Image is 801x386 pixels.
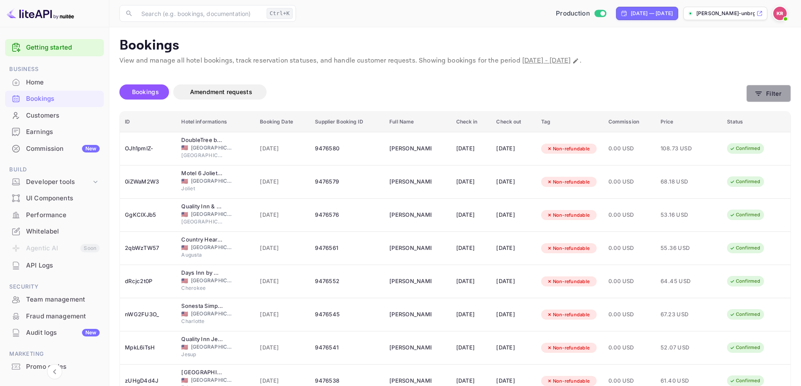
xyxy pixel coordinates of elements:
div: Confirmed [724,143,766,154]
div: MpkL6iTsH [125,341,171,354]
th: Full Name [384,112,451,132]
div: Non-refundable [541,343,595,353]
div: Non-refundable [541,177,595,187]
span: [GEOGRAPHIC_DATA] [181,152,223,159]
span: Amendment requests [190,88,252,95]
span: Build [5,165,104,174]
div: [DATE] [456,142,486,155]
span: [GEOGRAPHIC_DATA] [191,244,233,251]
span: [GEOGRAPHIC_DATA] [191,177,233,185]
div: Bookings [26,94,100,104]
div: Non-refundable [541,310,595,320]
span: [DATE] [260,343,305,352]
div: UI Components [26,194,100,203]
div: Non-refundable [541,243,595,254]
div: Confirmed [724,375,766,386]
a: Fraud management [5,308,104,324]
div: [DATE] [496,308,531,321]
p: [PERSON_NAME]-unbrg.[PERSON_NAME]... [696,10,755,17]
div: Earnings [26,127,100,137]
div: Promo codes [26,362,100,372]
div: [DATE] [496,142,531,155]
span: United States of America [181,311,188,317]
span: [DATE] [260,210,305,220]
span: Charlotte [181,318,223,325]
div: 9476552 [315,275,379,288]
th: Check in [451,112,492,132]
div: [DATE] [456,175,486,189]
div: [DATE] [496,341,531,354]
a: Customers [5,108,104,123]
div: Customers [26,111,100,121]
div: New [82,145,100,152]
span: 0.00 USD [608,177,650,186]
div: Developer tools [26,177,91,187]
span: [DATE] [260,177,305,186]
span: Jesup [181,351,223,358]
div: Team management [5,291,104,308]
span: 0.00 USD [608,210,650,220]
span: [DATE] - [DATE] [522,56,571,65]
div: Promo codes [5,359,104,375]
img: Kobus Roux [773,7,787,20]
p: View and manage all hotel bookings, track reservation statuses, and handle customer requests. Sho... [119,56,791,66]
span: [GEOGRAPHIC_DATA] [181,218,223,226]
span: 52.07 USD [661,343,703,352]
span: United States of America [181,212,188,217]
span: Bookings [132,88,159,95]
div: [DATE] [496,208,531,222]
span: 64.45 USD [661,277,703,286]
div: [DATE] [456,308,486,321]
span: [GEOGRAPHIC_DATA] [191,277,233,284]
a: UI Components [5,190,104,206]
span: [DATE] [260,144,305,153]
div: Confirmed [724,276,766,286]
button: Collapse navigation [47,364,62,379]
span: Cherokee [181,284,223,292]
a: Performance [5,207,104,223]
a: Bookings [5,91,104,106]
div: Performance [26,210,100,220]
div: 9476579 [315,175,379,189]
div: Confirmed [724,243,766,253]
div: Getting started [5,39,104,56]
span: [GEOGRAPHIC_DATA] [191,343,233,351]
div: API Logs [26,261,100,270]
div: Customers [5,108,104,124]
span: United States of America [181,378,188,383]
div: New [82,329,100,336]
div: Country Hearth Inn & Suites Augusta [181,236,223,244]
div: Confirmed [724,342,766,353]
span: Marketing [5,349,104,359]
div: 9476561 [315,242,379,255]
div: Quality Inn & Suites Albuquerque Downtown - University [181,202,223,211]
span: 0.00 USD [608,376,650,386]
div: Whitelabel [26,227,100,236]
a: Whitelabel [5,223,104,239]
span: 0.00 USD [608,343,650,352]
button: Filter [746,85,791,102]
span: United States of America [181,179,188,184]
span: 61.40 USD [661,376,703,386]
div: CommissionNew [5,141,104,157]
div: Katsu Noridomi [389,208,431,222]
div: Non-refundable [541,210,595,221]
div: [DATE] [456,341,486,354]
div: Confirmed [724,210,766,220]
div: [DATE] [456,275,486,288]
input: Search (e.g. bookings, documentation) [136,5,263,22]
span: 67.23 USD [661,310,703,319]
div: dRcjc2t0P [125,275,171,288]
div: Confirmed [724,176,766,187]
div: Motel 6 Joliet, IL - I-80 [181,169,223,178]
div: Cathy Harrison [389,341,431,354]
th: ID [120,112,176,132]
div: Home [5,74,104,91]
span: Joliet [181,185,223,192]
a: Audit logsNew [5,325,104,340]
div: 9476576 [315,208,379,222]
a: Earnings [5,124,104,139]
div: Performance [5,207,104,223]
div: 9476580 [315,142,379,155]
th: Hotel informations [176,112,255,132]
